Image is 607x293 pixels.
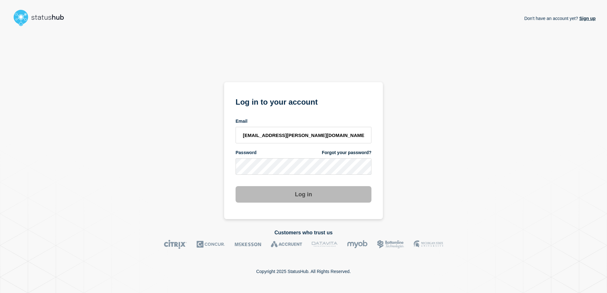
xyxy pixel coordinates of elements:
[236,186,371,203] button: Log in
[312,240,337,249] img: DataVita logo
[236,150,257,156] span: Password
[11,8,72,28] img: StatusHub logo
[236,127,371,143] input: email input
[236,158,371,175] input: password input
[256,269,351,274] p: Copyright 2025 StatusHub. All Rights Reserved.
[271,240,302,249] img: Accruent logo
[236,118,247,124] span: Email
[377,240,404,249] img: Bottomline logo
[347,240,368,249] img: myob logo
[524,11,596,26] p: Don't have an account yet?
[322,150,371,156] a: Forgot your password?
[578,16,596,21] a: Sign up
[197,240,225,249] img: Concur logo
[236,95,371,107] h1: Log in to your account
[235,240,261,249] img: McKesson logo
[11,230,596,236] h2: Customers who trust us
[414,240,443,249] img: MSU logo
[164,240,187,249] img: Citrix logo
